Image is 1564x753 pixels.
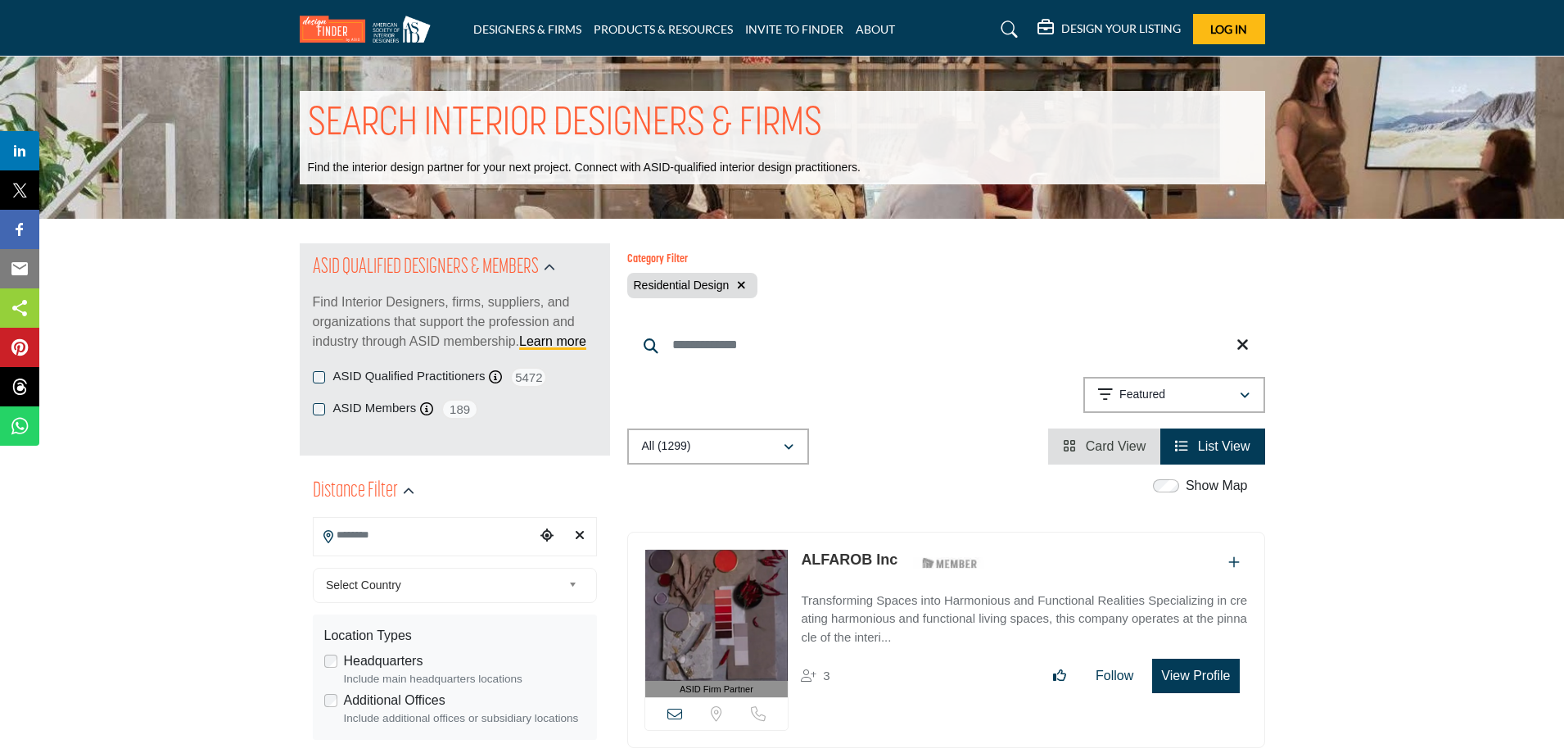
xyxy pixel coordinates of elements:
div: Include main headquarters locations [344,671,585,687]
input: Search Keyword [627,325,1265,365]
h5: DESIGN YOUR LISTING [1061,21,1181,36]
span: Select Country [326,575,562,595]
span: List View [1198,439,1250,453]
a: Add To List [1228,556,1240,569]
p: Find Interior Designers, firms, suppliers, and organizations that support the profession and indu... [313,293,597,352]
img: ALFAROB Inc [645,550,789,681]
div: Followers [801,666,829,686]
a: Search [985,16,1028,43]
h2: ASID QUALIFIED DESIGNERS & MEMBERS [313,253,539,283]
div: Choose your current location [535,519,559,554]
a: Learn more [519,334,586,348]
label: Show Map [1186,476,1248,496]
span: Card View [1086,439,1146,453]
label: ASID Qualified Practitioners [333,367,486,386]
p: Featured [1119,387,1165,403]
button: All (1299) [627,429,809,465]
a: View List [1175,439,1250,453]
p: Find the interior design partner for your next project. Connect with ASID-qualified interior desi... [308,160,861,176]
span: 189 [441,399,478,420]
input: Search Location [314,519,535,551]
a: Transforming Spaces into Harmonious and Functional Realities Specializing in creating harmonious ... [801,582,1247,647]
h1: SEARCH INTERIOR DESIGNERS & FIRMS [308,99,822,150]
div: Clear search location [567,519,592,554]
p: ALFAROB Inc [801,549,897,571]
button: Follow [1085,660,1144,692]
h6: Category Filter [627,253,758,267]
span: Residential Design [634,279,730,292]
a: ASID Firm Partner [645,550,789,698]
img: ASID Members Badge Icon [913,553,987,574]
a: DESIGNERS & FIRMS [473,22,581,36]
div: DESIGN YOUR LISTING [1037,20,1181,39]
button: View Profile [1152,659,1239,693]
label: Additional Offices [344,691,445,710]
span: Log In [1210,22,1247,36]
input: ASID Qualified Practitioners checkbox [313,371,325,383]
button: Featured [1083,377,1265,413]
label: ASID Members [333,399,417,418]
span: 3 [823,669,829,683]
li: Card View [1048,429,1160,465]
li: List View [1160,429,1264,465]
span: ASID Firm Partner [680,683,753,696]
h2: Distance Filter [313,477,398,506]
input: ASID Members checkbox [313,403,325,415]
a: PRODUCTS & RESOURCES [594,22,733,36]
a: ABOUT [856,22,895,36]
a: View Card [1063,439,1146,453]
a: ALFAROB Inc [801,551,897,568]
p: All (1299) [642,438,691,455]
p: Transforming Spaces into Harmonious and Functional Realities Specializing in creating harmonious ... [801,592,1247,647]
img: Site Logo [300,16,439,43]
label: Headquarters [344,651,423,671]
span: 5472 [510,367,547,388]
a: INVITE TO FINDER [745,22,843,36]
div: Location Types [324,626,585,646]
button: Log In [1193,14,1265,44]
button: Like listing [1042,660,1077,692]
div: Include additional offices or subsidiary locations [344,710,585,727]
